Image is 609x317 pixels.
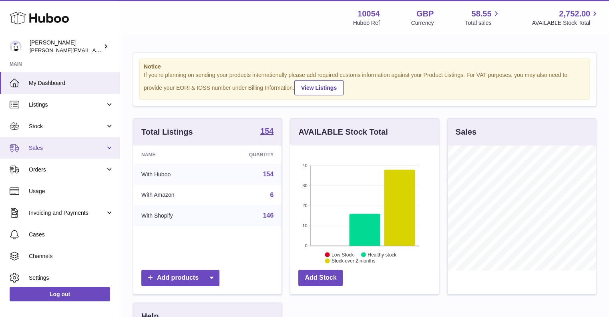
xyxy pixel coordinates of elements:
th: Name [133,145,215,164]
div: Currency [411,19,434,27]
strong: 10054 [358,8,380,19]
text: 0 [305,243,308,248]
strong: Notice [144,63,585,71]
h3: Sales [456,127,476,137]
text: Low Stock [332,252,354,257]
td: With Amazon [133,185,215,206]
span: Cases [29,231,114,238]
text: 30 [303,183,308,188]
span: Sales [29,144,105,152]
td: With Huboo [133,164,215,185]
h3: Total Listings [141,127,193,137]
span: AVAILABLE Stock Total [532,19,599,27]
strong: 154 [260,127,273,135]
text: Healthy stock [368,252,397,257]
span: Invoicing and Payments [29,209,105,217]
strong: GBP [416,8,434,19]
a: 58.55 Total sales [465,8,500,27]
a: View Listings [294,80,344,95]
div: [PERSON_NAME] [30,39,102,54]
a: Log out [10,287,110,301]
span: Listings [29,101,105,109]
span: [PERSON_NAME][EMAIL_ADDRESS][DOMAIN_NAME] [30,47,161,53]
a: 154 [263,171,274,178]
img: luz@capsuline.com [10,40,22,52]
span: 58.55 [471,8,491,19]
a: 2,752.00 AVAILABLE Stock Total [532,8,599,27]
a: 154 [260,127,273,137]
div: If you're planning on sending your products internationally please add required customs informati... [144,71,585,95]
span: Orders [29,166,105,174]
text: Stock over 2 months [332,258,375,264]
span: 2,752.00 [559,8,590,19]
text: 20 [303,203,308,208]
span: My Dashboard [29,79,114,87]
span: Stock [29,123,105,130]
td: With Shopify [133,205,215,226]
a: 6 [270,192,273,198]
text: 10 [303,223,308,228]
a: Add products [141,270,219,286]
th: Quantity [215,145,282,164]
a: Add Stock [298,270,343,286]
span: Channels [29,252,114,260]
h3: AVAILABLE Stock Total [298,127,388,137]
text: 40 [303,163,308,168]
div: Huboo Ref [353,19,380,27]
a: 146 [263,212,274,219]
span: Total sales [465,19,500,27]
span: Usage [29,188,114,195]
span: Settings [29,274,114,282]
